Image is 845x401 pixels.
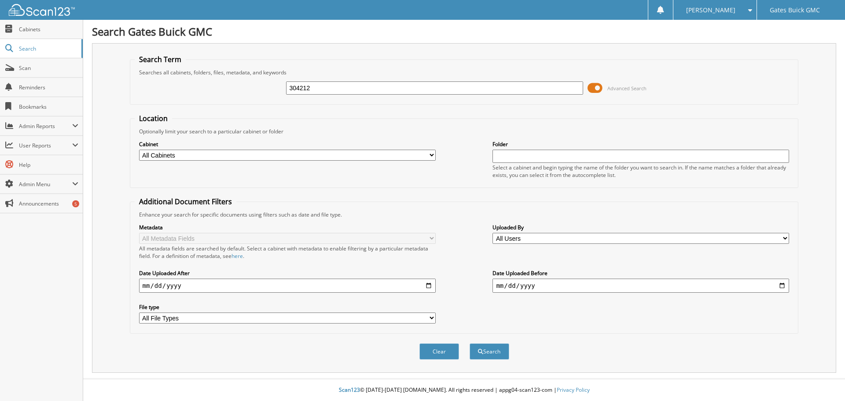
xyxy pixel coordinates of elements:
label: Date Uploaded After [139,269,436,277]
label: File type [139,303,436,311]
div: Searches all cabinets, folders, files, metadata, and keywords [135,69,794,76]
legend: Location [135,114,172,123]
div: 5 [72,200,79,207]
span: [PERSON_NAME] [686,7,735,13]
span: Announcements [19,200,78,207]
label: Metadata [139,224,436,231]
h1: Search Gates Buick GMC [92,24,836,39]
span: Scan [19,64,78,72]
div: All metadata fields are searched by default. Select a cabinet with metadata to enable filtering b... [139,245,436,260]
div: Select a cabinet and begin typing the name of the folder you want to search in. If the name match... [492,164,789,179]
span: Scan123 [339,386,360,394]
input: end [492,279,789,293]
span: Advanced Search [607,85,647,92]
input: start [139,279,436,293]
label: Uploaded By [492,224,789,231]
img: scan123-logo-white.svg [9,4,75,16]
span: Reminders [19,84,78,91]
a: Privacy Policy [557,386,590,394]
div: Optionally limit your search to a particular cabinet or folder [135,128,794,135]
label: Date Uploaded Before [492,269,789,277]
a: here [231,252,243,260]
span: Admin Reports [19,122,72,130]
span: Gates Buick GMC [770,7,820,13]
button: Clear [419,343,459,360]
span: User Reports [19,142,72,149]
span: Cabinets [19,26,78,33]
span: Help [19,161,78,169]
span: Search [19,45,77,52]
div: Enhance your search for specific documents using filters such as date and file type. [135,211,794,218]
iframe: Chat Widget [801,359,845,401]
label: Cabinet [139,140,436,148]
div: © [DATE]-[DATE] [DOMAIN_NAME]. All rights reserved | appg04-scan123-com | [83,379,845,401]
span: Admin Menu [19,180,72,188]
label: Folder [492,140,789,148]
button: Search [470,343,509,360]
legend: Additional Document Filters [135,197,236,206]
legend: Search Term [135,55,186,64]
span: Bookmarks [19,103,78,110]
